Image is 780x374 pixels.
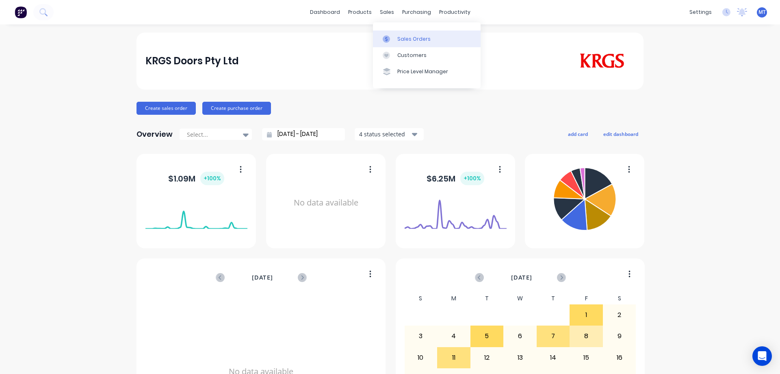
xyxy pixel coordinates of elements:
[397,52,427,59] div: Customers
[603,293,636,304] div: S
[397,68,448,75] div: Price Level Manager
[202,102,271,115] button: Create purchase order
[275,164,377,241] div: No data available
[200,172,224,185] div: + 100 %
[398,6,435,18] div: purchasing
[373,31,481,47] a: Sales Orders
[563,129,593,139] button: add card
[438,348,470,368] div: 11
[504,348,536,368] div: 13
[136,126,173,142] div: Overview
[470,293,504,304] div: T
[252,273,273,282] span: [DATE]
[570,326,602,346] div: 8
[344,6,376,18] div: products
[537,293,570,304] div: T
[405,326,437,346] div: 3
[404,293,438,304] div: S
[435,6,474,18] div: productivity
[471,326,503,346] div: 5
[578,53,626,69] img: KRGS Doors Pty Ltd
[145,53,239,69] div: KRGS Doors Pty Ltd
[570,293,603,304] div: F
[603,348,636,368] div: 16
[437,293,470,304] div: M
[168,172,224,185] div: $ 1.09M
[355,128,424,140] button: 4 status selected
[306,6,344,18] a: dashboard
[373,47,481,63] a: Customers
[603,326,636,346] div: 9
[15,6,27,18] img: Factory
[598,129,643,139] button: edit dashboard
[570,305,602,325] div: 1
[427,172,484,185] div: $ 6.25M
[504,326,536,346] div: 6
[460,172,484,185] div: + 100 %
[685,6,716,18] div: settings
[603,305,636,325] div: 2
[376,6,398,18] div: sales
[570,348,602,368] div: 15
[537,348,570,368] div: 14
[758,9,766,16] span: MT
[373,63,481,80] a: Price Level Manager
[511,273,532,282] span: [DATE]
[405,348,437,368] div: 10
[537,326,570,346] div: 7
[397,35,431,43] div: Sales Orders
[438,326,470,346] div: 4
[136,102,196,115] button: Create sales order
[503,293,537,304] div: W
[359,130,410,138] div: 4 status selected
[471,348,503,368] div: 12
[752,346,772,366] div: Open Intercom Messenger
